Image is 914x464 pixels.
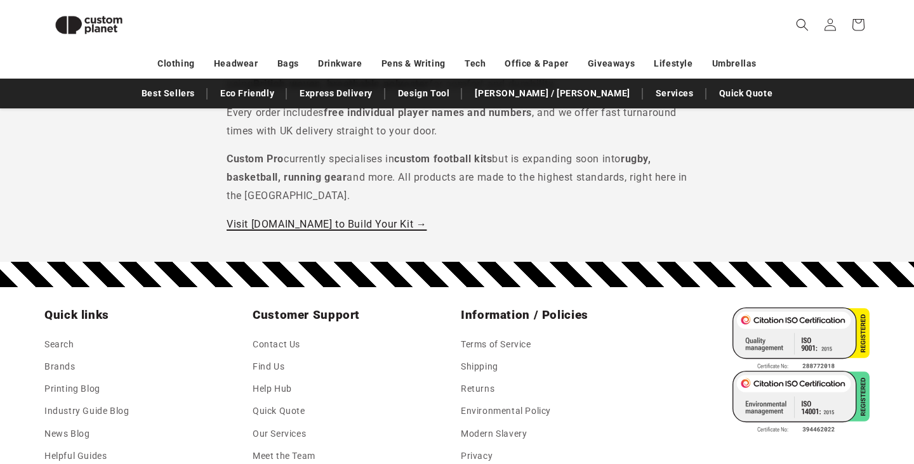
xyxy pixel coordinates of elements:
h2: Customer Support [253,307,453,323]
a: Brands [44,356,76,378]
a: Bags [277,53,299,75]
a: Terms of Service [461,337,531,356]
a: Search [44,337,74,356]
a: Returns [461,378,494,400]
strong: free individual player names and numbers [324,106,532,119]
a: Office & Paper [505,53,568,75]
img: Custom Planet [44,5,133,45]
a: Our Services [253,423,306,445]
strong: Custom Pro [227,153,284,165]
a: Shipping [461,356,498,378]
a: Find Us [253,356,284,378]
a: Environmental Policy [461,400,551,422]
a: Industry Guide Blog [44,400,129,422]
strong: custom football kits [394,153,492,165]
a: Modern Slavery [461,423,527,445]
a: Umbrellas [712,53,757,75]
summary: Search [788,11,816,39]
h2: Information / Policies [461,307,661,323]
a: Design Tool [392,82,456,105]
a: Headwear [214,53,258,75]
a: Pens & Writing [381,53,446,75]
a: Express Delivery [293,82,379,105]
a: Drinkware [318,53,362,75]
img: ISO 9001 Certified [732,307,870,371]
p: currently specialises in but is expanding soon into and more. All products are made to the highes... [227,150,687,205]
a: Printing Blog [44,378,100,400]
a: Services [649,82,700,105]
a: Tech [465,53,486,75]
a: News Blog [44,423,89,445]
a: Lifestyle [654,53,692,75]
a: Eco Friendly [214,82,281,105]
a: Best Sellers [135,82,201,105]
p: Every order includes , and we offer fast turnaround times with UK delivery straight to your door. [227,104,687,141]
a: Help Hub [253,378,292,400]
iframe: Chat Widget [696,327,914,464]
a: Quick Quote [253,400,305,422]
a: Contact Us [253,337,300,356]
a: Quick Quote [713,82,779,105]
h2: Quick links [44,307,245,323]
a: Clothing [157,53,195,75]
a: [PERSON_NAME] / [PERSON_NAME] [468,82,636,105]
a: Visit [DOMAIN_NAME] to Build Your Kit → [227,218,427,230]
a: Giveaways [588,53,635,75]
